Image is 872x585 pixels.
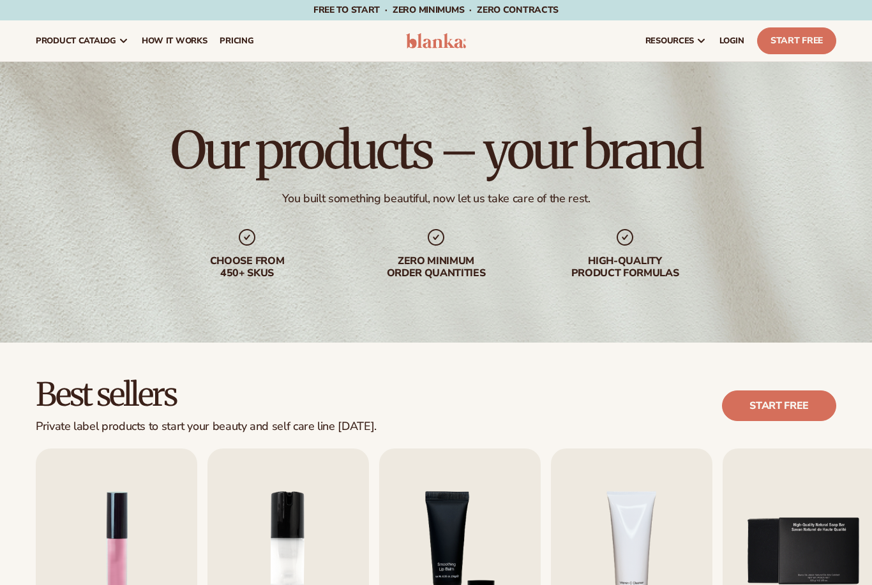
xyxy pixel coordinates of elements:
[282,191,590,206] div: You built something beautiful, now let us take care of the rest.
[36,36,116,46] span: product catalog
[713,20,751,61] a: LOGIN
[722,390,836,421] a: Start free
[757,27,836,54] a: Start Free
[170,125,702,176] h1: Our products – your brand
[719,36,744,46] span: LOGIN
[36,378,377,412] h2: Best sellers
[165,255,329,279] div: Choose from 450+ Skus
[313,4,559,16] span: Free to start · ZERO minimums · ZERO contracts
[639,20,713,61] a: resources
[142,36,207,46] span: How It Works
[213,20,260,61] a: pricing
[354,255,518,279] div: Zero minimum order quantities
[29,20,135,61] a: product catalog
[543,255,707,279] div: High-quality product formulas
[406,33,466,48] img: logo
[36,420,377,434] div: Private label products to start your beauty and self care line [DATE].
[220,36,253,46] span: pricing
[645,36,694,46] span: resources
[135,20,214,61] a: How It Works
